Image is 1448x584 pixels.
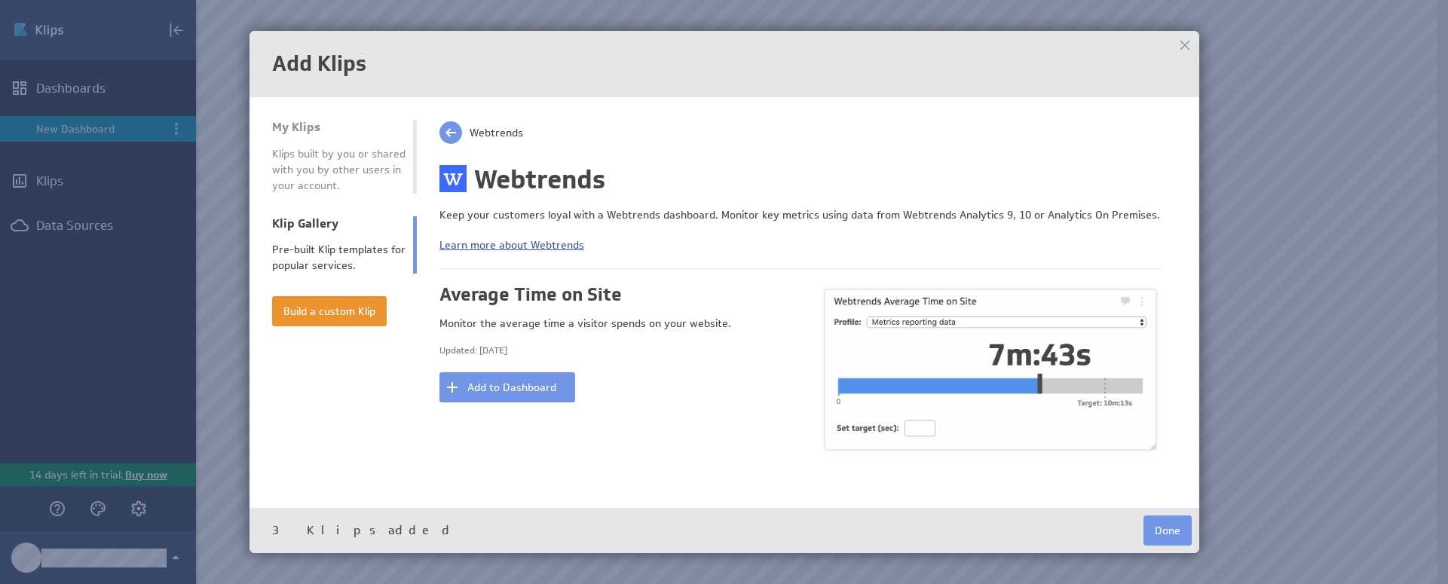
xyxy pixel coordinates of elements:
[439,284,801,305] h1: Average Time on Site
[272,523,455,537] span: 3 Klips added
[825,290,1156,449] img: image1292768985440486712.png
[272,296,387,326] button: Build a custom Klip
[439,316,801,332] div: Monitor the average time a visitor spends on your website.
[439,165,1131,194] h1: Webtrends
[272,54,1177,75] h1: Add Klips
[272,216,406,231] div: Klip Gallery
[439,165,467,192] img: image5180581454173327984.png
[470,126,523,139] span: Webtrends
[272,242,406,274] div: Pre-built Klip templates for popular services.
[439,372,575,402] button: Add to Dashboard
[272,120,406,135] div: My Klips
[1143,515,1192,546] button: Done
[439,206,1162,223] div: Keep your customers loyal with a Webtrends dashboard. Monitor key metrics using data from Webtren...
[272,146,406,194] div: Klips built by you or shared with you by other users in your account.
[439,238,584,252] a: Learn more about Webtrends
[439,343,801,358] div: Updated: [DATE]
